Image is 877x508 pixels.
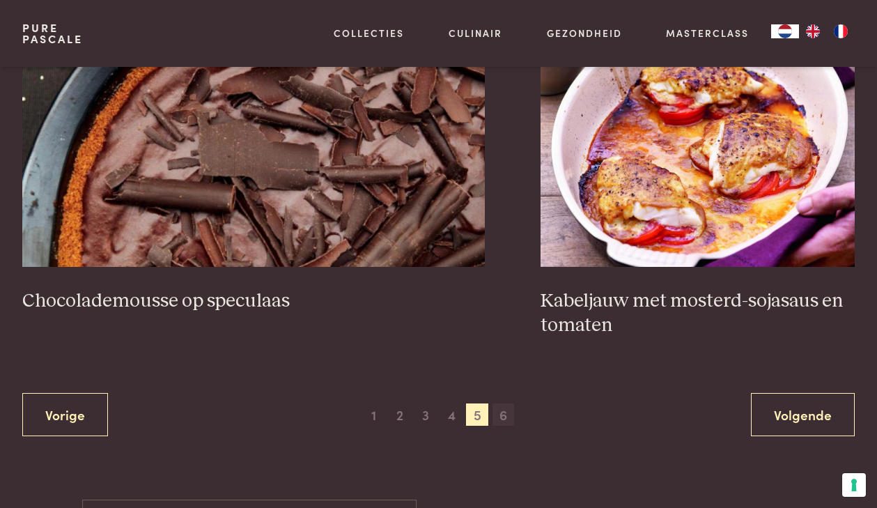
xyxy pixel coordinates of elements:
h3: Chocolademousse op speculaas [22,289,485,314]
a: PurePascale [22,22,83,45]
aside: Language selected: Nederlands [771,24,855,38]
a: Collecties [334,26,404,40]
span: 2 [389,403,411,426]
a: Gezondheid [547,26,622,40]
span: 5 [466,403,488,426]
a: EN [799,24,827,38]
span: 1 [363,403,385,426]
a: NL [771,24,799,38]
button: Uw voorkeuren voor toestemming voor trackingtechnologieën [842,473,866,497]
a: Volgende [751,393,855,437]
ul: Language list [799,24,855,38]
div: Language [771,24,799,38]
h3: Kabeljauw met mosterd-sojasaus en tomaten [541,289,855,337]
span: 6 [492,403,515,426]
a: Masterclass [666,26,749,40]
a: FR [827,24,855,38]
a: Vorige [22,393,108,437]
span: 3 [414,403,437,426]
a: Culinair [449,26,502,40]
span: 4 [440,403,463,426]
